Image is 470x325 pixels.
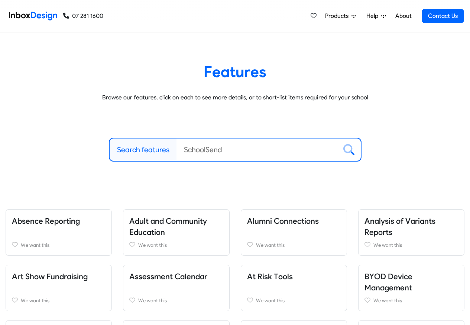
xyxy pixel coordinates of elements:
a: 07 281 1600 [63,12,103,20]
span: We want this [256,242,285,248]
a: At Risk Tools [247,272,293,281]
a: Alumni Connections [247,216,319,226]
div: BYOD Device Management [353,265,470,311]
a: BYOD Device Management [364,272,412,292]
a: We want this [364,296,458,305]
div: At Risk Tools [235,265,353,311]
a: Assessment Calendar [129,272,207,281]
a: Adult and Community Education [129,216,207,237]
a: Absence Reporting [12,216,80,226]
span: We want this [373,297,402,303]
a: About [393,9,414,23]
a: Art Show Fundraising [12,272,88,281]
a: We want this [129,296,223,305]
a: Contact Us [422,9,464,23]
input: SchoolSend [176,138,337,161]
div: Adult and Community Education [117,209,235,256]
a: We want this [129,240,223,249]
div: Assessment Calendar [117,265,235,311]
span: Help [366,12,381,20]
a: We want this [247,296,341,305]
span: We want this [138,242,167,248]
div: Alumni Connections [235,209,353,256]
heading: Features [11,62,459,81]
a: Help [363,9,389,23]
span: We want this [256,297,285,303]
a: We want this [12,296,106,305]
span: We want this [138,297,167,303]
a: We want this [247,240,341,249]
span: We want this [373,242,402,248]
label: Search features [117,144,169,155]
span: Products [325,12,351,20]
a: We want this [364,240,458,249]
span: We want this [21,297,49,303]
div: Analysis of Variants Reports [353,209,470,256]
p: Browse our features, click on each to see more details, or to short-list items required for your ... [11,93,459,102]
a: Products [322,9,359,23]
a: We want this [12,240,106,249]
a: Analysis of Variants Reports [364,216,435,237]
span: We want this [21,242,49,248]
